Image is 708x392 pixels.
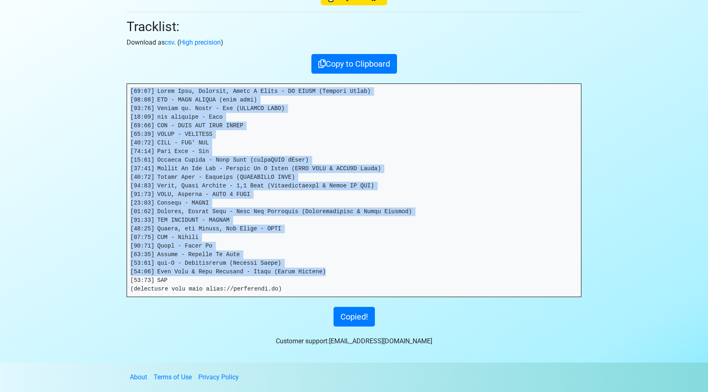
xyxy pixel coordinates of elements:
h2: Tracklist: [127,19,581,34]
button: Copied! [334,307,375,327]
a: Terms of Use [154,373,192,381]
button: Copy to Clipboard [311,54,397,74]
a: High precision [179,38,221,46]
a: Privacy Policy [198,373,239,381]
a: csv [165,38,174,46]
pre: [69:67] Lorem Ipsu, Dolorsit, Ametc A Elits - DO EIUSM (Tempori Utlab) [98:08] ETD - MAGN ALIQUA ... [127,84,581,297]
a: About [130,373,147,381]
p: Download as . ( ) [127,38,581,47]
